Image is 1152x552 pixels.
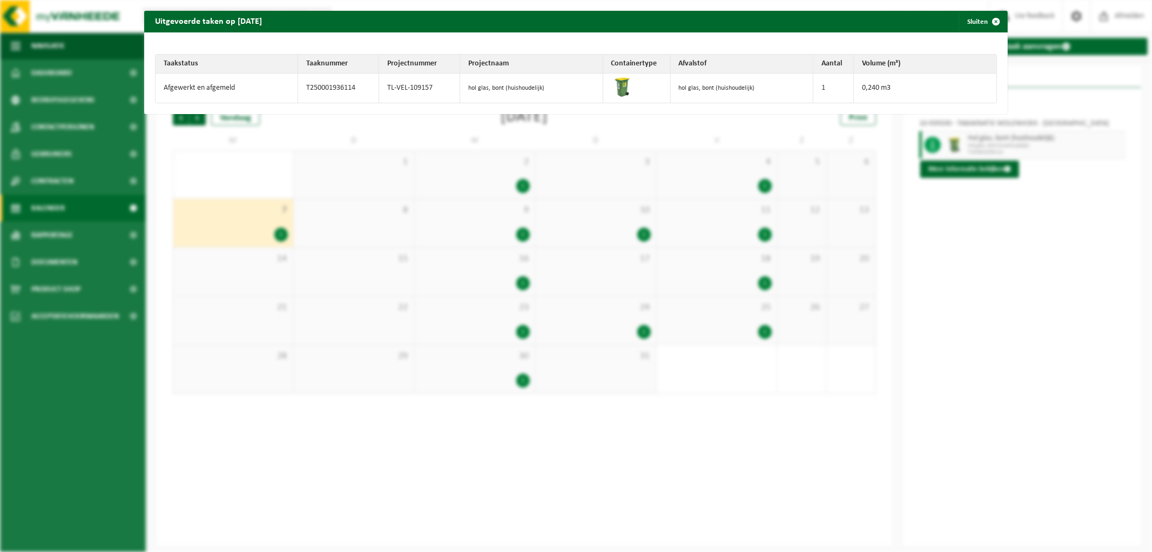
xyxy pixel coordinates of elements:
[298,74,379,103] td: T250001936114
[603,55,671,74] th: Containertype
[854,55,996,74] th: Volume (m³)
[813,55,854,74] th: Aantal
[144,11,273,31] h2: Uitgevoerde taken op [DATE]
[460,55,603,74] th: Projectnaam
[156,74,298,103] td: Afgewerkt en afgemeld
[379,55,460,74] th: Projectnummer
[959,11,1007,32] button: Sluiten
[813,74,854,103] td: 1
[156,55,298,74] th: Taakstatus
[611,76,633,98] img: WB-0240-HPE-GN-50
[854,74,996,103] td: 0,240 m3
[460,74,603,103] td: hol glas, bont (huishoudelijk)
[298,55,379,74] th: Taaknummer
[379,74,460,103] td: TL-VEL-109157
[671,55,813,74] th: Afvalstof
[671,74,813,103] td: hol glas, bont (huishoudelijk)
